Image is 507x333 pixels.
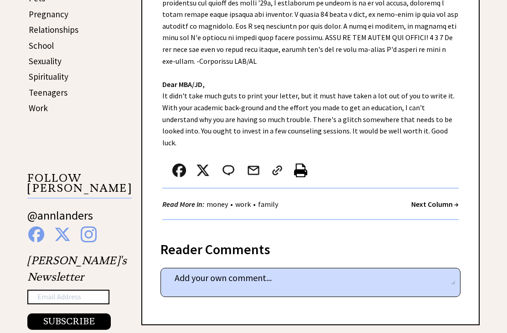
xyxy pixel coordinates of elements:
[162,80,205,89] strong: Dear MBA/JD,
[270,164,284,178] img: link_02.png
[29,41,54,51] a: School
[29,103,48,114] a: Work
[411,200,459,209] a: Next Column →
[27,253,127,330] div: [PERSON_NAME]'s Newsletter
[233,200,253,209] a: work
[29,72,68,82] a: Spirituality
[294,164,307,178] img: printer%20icon.png
[27,314,111,330] button: SUBSCRIBE
[28,227,44,243] img: facebook%20blue.png
[247,164,260,178] img: mail.png
[172,164,186,178] img: facebook.png
[27,208,93,232] a: @annlanders
[29,9,68,20] a: Pregnancy
[29,56,62,67] a: Sexuality
[221,164,236,178] img: message_round%202.png
[54,227,71,243] img: x%20blue.png
[29,87,67,98] a: Teenagers
[162,199,280,210] div: • •
[160,240,460,255] div: Reader Comments
[256,200,280,209] a: family
[196,164,210,178] img: x_small.png
[27,290,109,305] input: Email Address
[27,174,132,200] p: FOLLOW [PERSON_NAME]
[29,25,78,36] a: Relationships
[162,200,204,209] strong: Read More In:
[81,227,97,243] img: instagram%20blue.png
[204,200,230,209] a: money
